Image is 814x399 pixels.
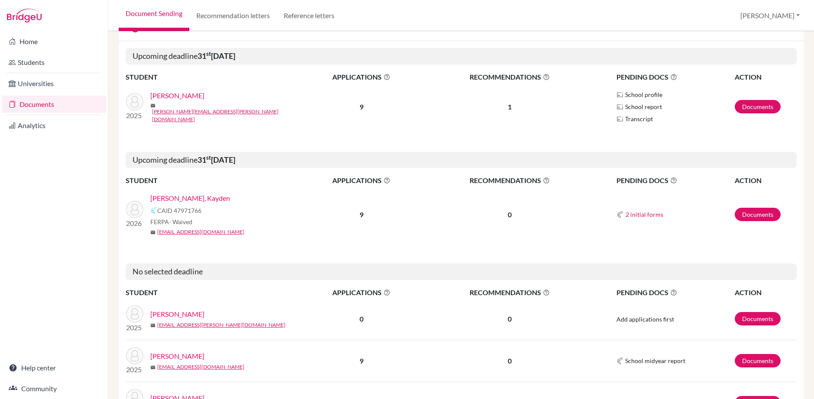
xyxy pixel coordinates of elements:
a: Documents [735,312,781,325]
a: [PERSON_NAME], Kayden [150,193,230,203]
p: 0 [424,314,595,324]
span: FERPA [150,217,192,226]
span: APPLICATIONS [299,287,423,298]
p: 2025 [126,110,143,121]
a: Documents [2,96,106,113]
p: 0 [424,356,595,366]
a: [EMAIL_ADDRESS][DOMAIN_NAME] [157,228,244,236]
img: Common App logo [150,207,157,214]
img: Common App logo [616,357,623,364]
img: Parchments logo [616,116,623,122]
a: [PERSON_NAME] [150,309,204,319]
span: mail [150,323,156,328]
b: 9 [360,103,363,111]
a: Community [2,380,106,397]
span: PENDING DOCS [616,72,734,82]
span: APPLICATIONS [299,72,423,82]
span: mail [150,230,156,235]
span: RECOMMENDATIONS [424,287,595,298]
span: School midyear report [625,356,685,365]
b: 9 [360,210,363,219]
a: Help center [2,359,106,376]
img: Parchments logo [616,103,623,110]
span: RECOMMENDATIONS [424,72,595,82]
b: 0 [360,315,363,323]
th: STUDENT [126,71,299,83]
span: mail [150,103,156,108]
th: ACTION [734,175,797,186]
sup: st [206,154,211,161]
img: Parchments logo [616,91,623,98]
th: ACTION [734,287,797,298]
a: Documents [735,208,781,221]
a: Students [2,54,106,71]
img: Cartwright , Caelyn [126,305,143,322]
span: PENDING DOCS [616,287,734,298]
b: 31 [DATE] [198,51,235,61]
span: Add applications first [616,315,674,323]
th: STUDENT [126,175,299,186]
button: 2 initial forms [625,209,664,219]
p: 1 [424,102,595,112]
h5: No selected deadline [126,264,797,280]
a: Analytics [2,117,106,134]
a: [PERSON_NAME][EMAIL_ADDRESS][PERSON_NAME][DOMAIN_NAME] [152,108,305,123]
span: Transcript [625,114,653,123]
a: [PERSON_NAME] [150,90,204,101]
button: [PERSON_NAME] [736,7,804,24]
p: 2026 [126,218,143,228]
a: Documents [735,354,781,367]
span: - Waived [169,218,192,225]
p: 2025 [126,322,143,333]
p: 2025 [126,364,143,375]
a: Documents [735,100,781,113]
a: [EMAIL_ADDRESS][DOMAIN_NAME] [157,363,244,371]
span: School profile [625,90,662,99]
th: STUDENT [126,287,299,298]
sup: st [206,50,211,57]
span: PENDING DOCS [616,175,734,186]
span: CAID 47971766 [157,206,201,215]
img: Bridge-U [7,9,42,23]
a: [PERSON_NAME] [150,351,204,361]
img: Cox, Morgan [126,347,143,364]
b: 31 [DATE] [198,155,235,164]
h5: Upcoming deadline [126,48,797,64]
a: Universities [2,75,106,92]
b: 9 [360,357,363,365]
span: RECOMMENDATIONS [424,175,595,186]
img: Saunders, Donald [126,93,143,110]
span: School report [625,102,662,111]
p: 0 [424,209,595,220]
a: [EMAIL_ADDRESS][PERSON_NAME][DOMAIN_NAME] [157,321,285,329]
img: Common App logo [616,211,623,218]
span: mail [150,365,156,370]
span: APPLICATIONS [299,175,423,186]
a: Home [2,33,106,50]
img: Cartwright, Kayden [126,201,143,218]
th: ACTION [734,71,797,83]
h5: Upcoming deadline [126,152,797,168]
